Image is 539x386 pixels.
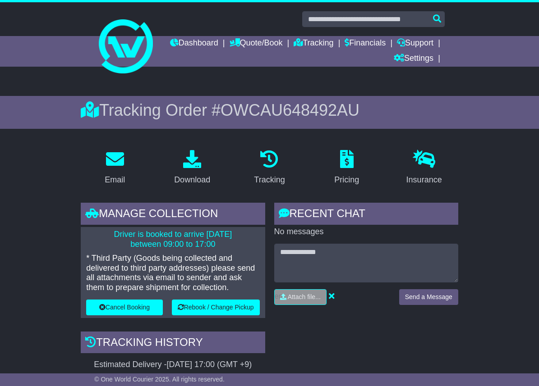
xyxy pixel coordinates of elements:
a: Pricing [328,147,365,189]
span: © One World Courier 2025. All rights reserved. [94,376,225,383]
div: Tracking Order # [81,100,458,120]
div: Manage collection [81,203,265,227]
a: Settings [394,51,433,67]
a: Tracking [248,147,290,189]
div: Tracking history [81,332,265,356]
a: Download [168,147,216,189]
p: No messages [274,227,458,237]
a: Insurance [401,147,448,189]
a: Tracking [294,36,333,51]
div: [DATE] 17:00 (GMT +9) [166,360,252,370]
span: OWCAU648492AU [221,101,359,119]
div: Tracking [254,174,285,186]
a: Dashboard [170,36,218,51]
div: Pricing [334,174,359,186]
a: Quote/Book [230,36,283,51]
div: Insurance [406,174,442,186]
p: Driver is booked to arrive [DATE] between 09:00 to 17:00 [86,230,259,249]
a: Support [397,36,433,51]
div: Estimated Delivery - [81,360,265,370]
a: Email [99,147,131,189]
button: Rebook / Change Pickup [172,300,260,315]
button: Cancel Booking [86,300,162,315]
div: Email [105,174,125,186]
div: Download [174,174,210,186]
button: Send a Message [399,289,458,305]
a: Financials [345,36,386,51]
div: RECENT CHAT [274,203,458,227]
p: * Third Party (Goods being collected and delivered to third party addresses) please send all atta... [86,254,259,292]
